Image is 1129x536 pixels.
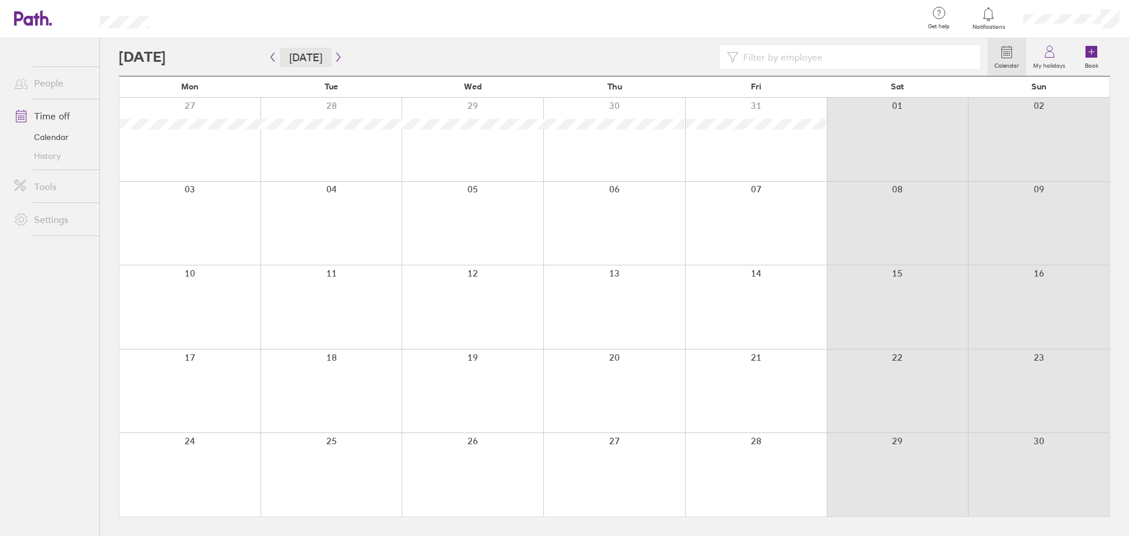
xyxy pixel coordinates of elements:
label: Calendar [987,59,1026,69]
span: Wed [464,82,482,91]
a: Calendar [5,128,99,147]
input: Filter by employee [739,46,973,68]
a: My holidays [1026,38,1073,76]
span: Notifications [970,24,1008,31]
label: Book [1078,59,1105,69]
a: Time off [5,104,99,128]
a: Book [1073,38,1110,76]
span: Mon [181,82,199,91]
a: History [5,147,99,165]
a: Notifications [970,6,1008,31]
a: People [5,71,99,95]
a: Tools [5,175,99,198]
span: Fri [751,82,761,91]
span: Sat [891,82,904,91]
span: Get help [920,23,958,30]
span: Sun [1031,82,1047,91]
a: Settings [5,208,99,231]
span: Thu [607,82,622,91]
button: [DATE] [280,48,332,67]
label: My holidays [1026,59,1073,69]
span: Tue [325,82,338,91]
a: Calendar [987,38,1026,76]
